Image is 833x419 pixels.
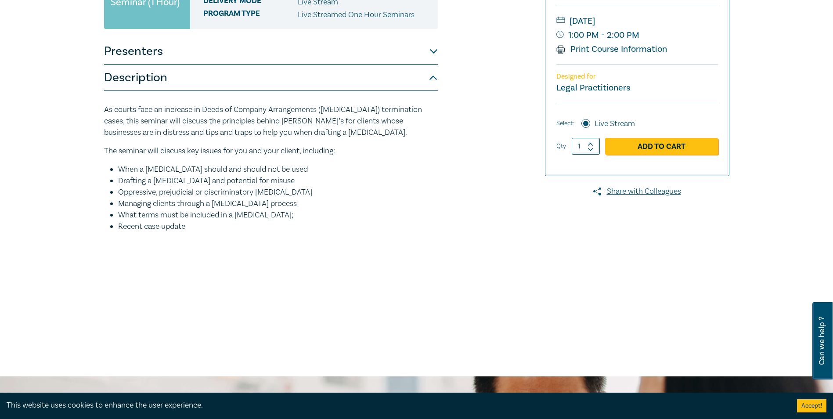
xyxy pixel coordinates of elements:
li: Recent case update [118,221,438,232]
small: 1:00 PM - 2:00 PM [556,28,718,42]
input: 1 [572,138,600,155]
a: Print Course Information [556,43,667,55]
p: Live Streamed One Hour Seminars [298,9,415,21]
button: Accept cookies [797,399,826,412]
p: As courts face an increase in Deeds of Company Arrangements ([MEDICAL_DATA]) termination cases, t... [104,104,438,138]
p: Designed for [556,72,718,81]
span: Program type [203,9,298,21]
li: Drafting a [MEDICAL_DATA] and potential for misuse [118,175,438,187]
button: Presenters [104,38,438,65]
button: Description [104,65,438,91]
a: Share with Colleagues [545,186,729,197]
label: Live Stream [595,118,635,130]
li: When a [MEDICAL_DATA] should and should not be used [118,164,438,175]
li: Managing clients through a [MEDICAL_DATA] process [118,198,438,209]
div: This website uses cookies to enhance the user experience. [7,400,784,411]
span: Select: [556,119,574,128]
label: Qty [556,141,566,151]
small: Legal Practitioners [556,82,630,94]
li: Oppressive, prejudicial or discriminatory [MEDICAL_DATA] [118,187,438,198]
span: Can we help ? [818,307,826,374]
small: [DATE] [556,14,718,28]
li: What terms must be included in a [MEDICAL_DATA]; [118,209,438,221]
a: Add to Cart [605,138,718,155]
p: The seminar will discuss key issues for you and your client, including: [104,145,438,157]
